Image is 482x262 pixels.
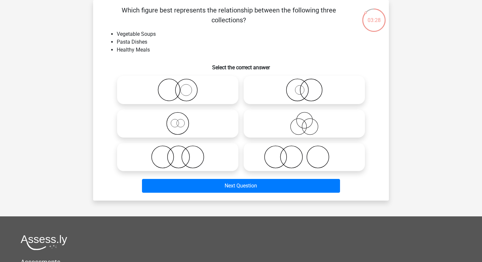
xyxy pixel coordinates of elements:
img: Assessly logo [21,235,67,250]
p: Which figure best represents the relationship between the following three collections? [104,5,354,25]
li: Vegetable Soups [117,30,378,38]
div: 03:28 [362,8,386,24]
li: Pasta Dishes [117,38,378,46]
li: Healthy Meals [117,46,378,54]
button: Next Question [142,179,340,193]
h6: Select the correct answer [104,59,378,71]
